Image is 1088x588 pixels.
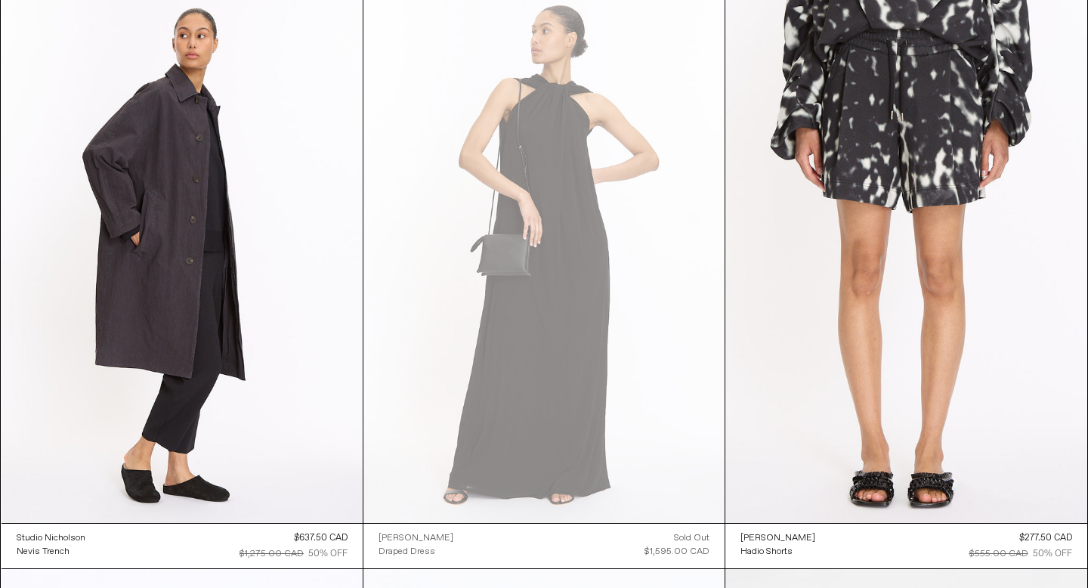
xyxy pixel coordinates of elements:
a: [PERSON_NAME] [740,531,815,545]
a: Studio Nicholson [17,531,85,545]
a: Nevis Trench [17,545,85,559]
a: Draped Dress [379,545,453,559]
div: $1,275.00 CAD [240,547,304,561]
a: Hadio Shorts [740,545,815,559]
div: Sold out [674,531,709,545]
div: 50% OFF [308,547,348,561]
div: [PERSON_NAME] [379,532,453,545]
div: $555.00 CAD [969,547,1028,561]
div: [PERSON_NAME] [740,532,815,545]
div: $1,595.00 CAD [644,545,709,559]
div: 50% OFF [1033,547,1072,561]
div: $277.50 CAD [1019,531,1072,545]
div: Draped Dress [379,546,435,559]
div: Studio Nicholson [17,532,85,545]
div: $637.50 CAD [294,531,348,545]
div: Hadio Shorts [740,546,793,559]
a: [PERSON_NAME] [379,531,453,545]
div: Nevis Trench [17,546,70,559]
